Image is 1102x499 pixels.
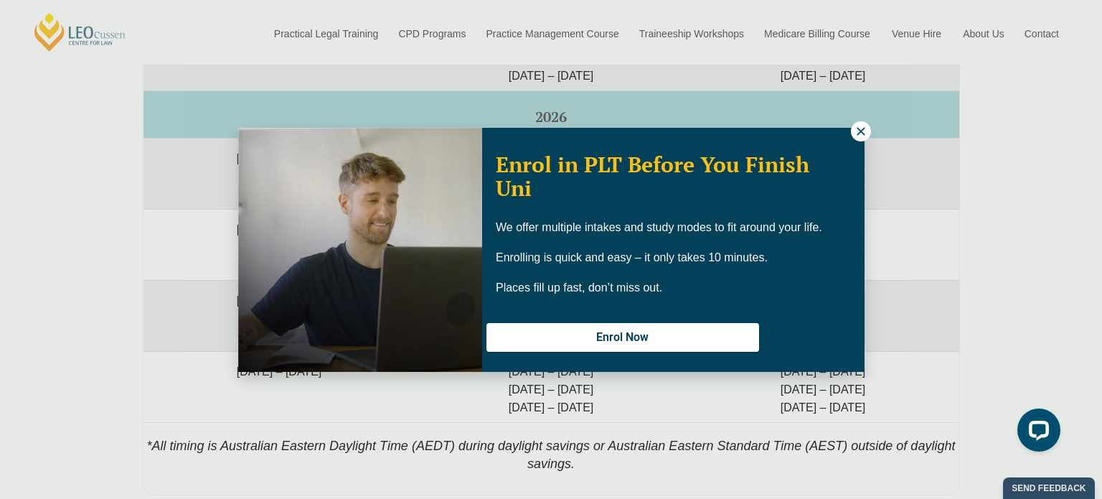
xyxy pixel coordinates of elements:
button: Enrol Now [486,323,759,352]
span: Enrolling is quick and easy – it only takes 10 minutes. [496,251,768,264]
button: Close [851,121,871,141]
img: Woman in yellow blouse holding folders looking to the right and smiling [238,128,482,372]
span: Places fill up fast, don’t miss out. [496,281,662,294]
span: We offer multiple intakes and study modes to fit around your life. [496,221,822,233]
span: Enrol in PLT Before You Finish Uni [496,150,809,202]
iframe: LiveChat chat widget [1006,403,1066,463]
